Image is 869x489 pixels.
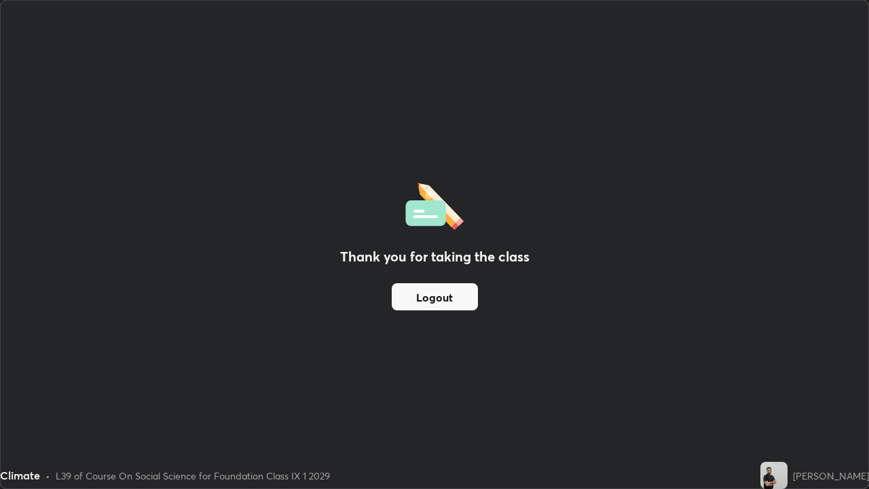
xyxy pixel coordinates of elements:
[760,462,788,489] img: 216d930331204b24b5174562c204b82f.jpg
[56,469,330,483] div: L39 of Course On Social Science for Foundation Class IX 1 2029
[793,469,869,483] div: [PERSON_NAME]
[340,247,530,267] h2: Thank you for taking the class
[45,469,50,483] div: •
[405,179,464,230] img: offlineFeedback.1438e8b3.svg
[392,283,478,310] button: Logout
